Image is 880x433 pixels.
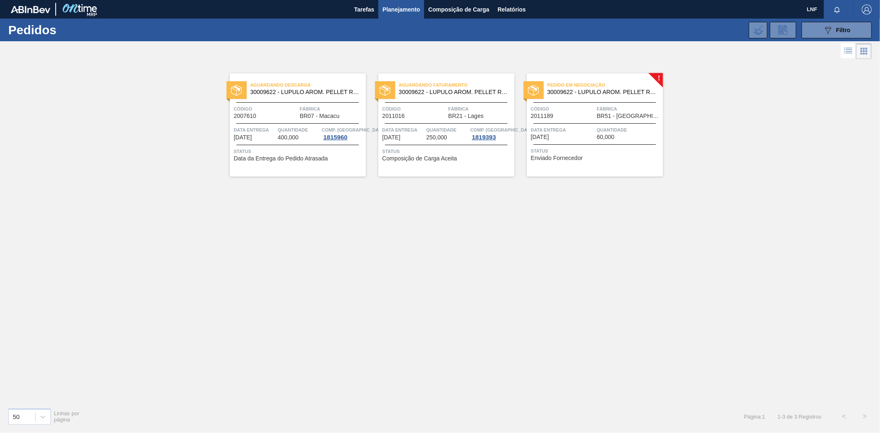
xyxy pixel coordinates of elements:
span: Fábrica [597,105,661,113]
span: Comp. Carga [322,126,386,134]
span: Filtro [836,27,851,33]
span: Página : 1 [744,414,765,420]
span: Fábrica [448,105,512,113]
span: 30009622 - LUPULO AROM. PELLET REG CASCADE [399,89,508,95]
span: BR51 - Bohemia [597,113,661,119]
span: Data entrega [234,126,276,134]
span: Relatórios [498,5,526,14]
span: Linhas por página [54,410,80,423]
button: > [854,406,875,427]
span: Composição de Carga [428,5,489,14]
span: 30009622 - LUPULO AROM. PELLET REG CASCADE [250,89,359,95]
h1: Pedidos [8,25,134,35]
div: 1815960 [322,134,349,141]
span: 2007610 [234,113,257,119]
span: Comp. Carga [470,126,534,134]
button: Notificações [824,4,850,15]
a: statusAguardando Descarga30009622 - LUPULO AROM. PELLET REG CASCADECódigo2007610FábricaBR07 - Mac... [217,73,366,176]
span: 2011189 [531,113,554,119]
span: Quantidade [426,126,468,134]
span: Quantidade [278,126,320,134]
span: Código [531,105,595,113]
span: Código [382,105,446,113]
img: status [528,85,539,96]
a: !statusPedido em Negociação30009622 - LUPULO AROM. PELLET REG CASCADECódigo2011189FábricaBR51 - [... [514,73,663,176]
span: Data entrega [382,126,425,134]
button: < [834,406,854,427]
div: 1819393 [470,134,498,141]
span: 30009622 - LUPULO AROM. PELLET REG CASCADE [547,89,656,95]
span: Status [234,147,364,155]
span: Enviado Fornecedor [531,155,583,161]
span: BR07 - Macacu [300,113,340,119]
span: 250,000 [426,134,447,141]
img: Logout [862,5,872,14]
span: Aguardando Faturamento [399,81,514,89]
img: status [380,85,390,96]
img: status [231,85,242,96]
span: Código [234,105,298,113]
div: Solicitação de Revisão de Pedidos [770,22,796,38]
span: Data entrega [531,126,595,134]
span: 1 - 3 de 3 Registros [778,414,821,420]
span: Pedido em Negociação [547,81,663,89]
span: 400,000 [278,134,299,141]
span: Quantidade [597,126,661,134]
span: BR21 - Lages [448,113,484,119]
span: 60,000 [597,134,615,140]
a: statusAguardando Faturamento30009622 - LUPULO AROM. PELLET REG CASCADECódigo2011016FábricaBR21 - ... [366,73,514,176]
span: Status [382,147,512,155]
span: 18/08/2025 [234,134,252,141]
a: Comp. [GEOGRAPHIC_DATA]1819393 [470,126,512,141]
button: Filtro [802,22,872,38]
div: Importar Negociações dos Pedidos [749,22,767,38]
img: TNhmsLtSVTkK8tSr43FrP2fwEKptu5GPRR3wAAAABJRU5ErkJggg== [11,6,50,13]
div: Visão em Cards [856,43,872,59]
span: Fábrica [300,105,364,113]
span: 22/08/2025 [382,134,401,141]
a: Comp. [GEOGRAPHIC_DATA]1815960 [322,126,364,141]
span: Tarefas [354,5,374,14]
span: Aguardando Descarga [250,81,366,89]
span: Data da Entrega do Pedido Atrasada [234,155,328,162]
span: 2011016 [382,113,405,119]
div: 50 [13,413,20,420]
span: Planejamento [382,5,420,14]
span: 22/08/2025 [531,134,549,140]
span: Status [531,147,661,155]
div: Visão em Lista [841,43,856,59]
span: Composição de Carga Aceita [382,155,457,162]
